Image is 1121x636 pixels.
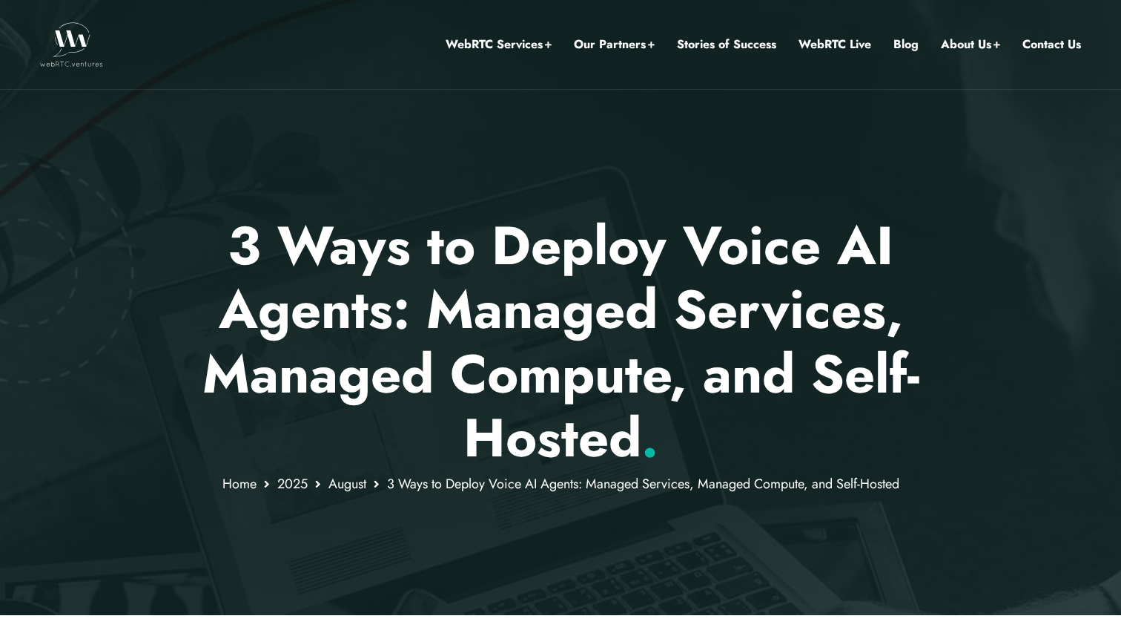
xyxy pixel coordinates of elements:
[277,474,308,494] a: 2025
[127,214,995,471] p: 3 Ways to Deploy Voice AI Agents: Managed Services, Managed Compute, and Self-Hosted
[222,474,257,494] a: Home
[677,35,776,54] a: Stories of Success
[893,35,919,54] a: Blog
[446,35,552,54] a: WebRTC Services
[40,22,103,67] img: WebRTC.ventures
[641,399,658,476] span: .
[387,474,899,494] span: 3 Ways to Deploy Voice AI Agents: Managed Services, Managed Compute, and Self-Hosted
[941,35,1000,54] a: About Us
[798,35,871,54] a: WebRTC Live
[1022,35,1081,54] a: Contact Us
[574,35,655,54] a: Our Partners
[328,474,366,494] a: August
